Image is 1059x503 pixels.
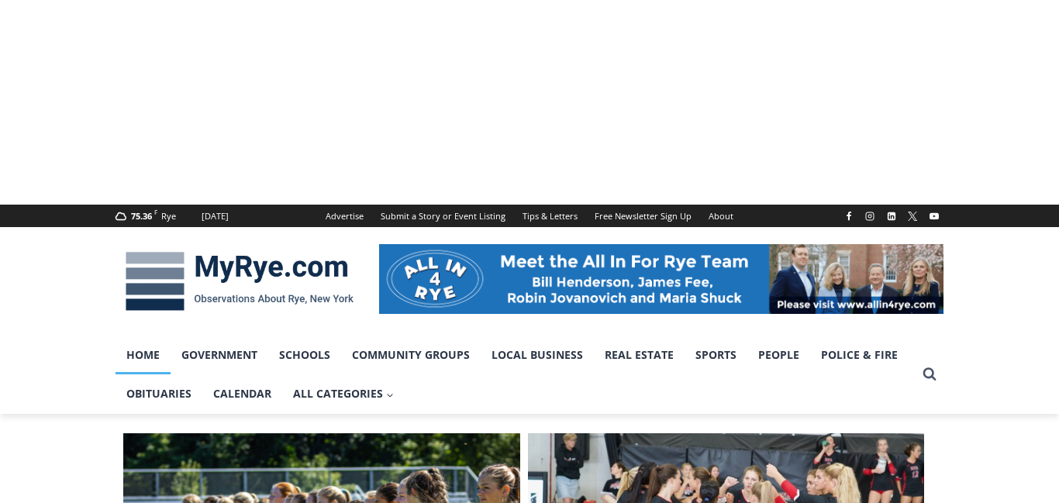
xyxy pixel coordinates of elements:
[116,336,916,414] nav: Primary Navigation
[903,207,922,226] a: X
[481,336,594,374] a: Local Business
[171,336,268,374] a: Government
[372,205,514,227] a: Submit a Story or Event Listing
[131,210,152,222] span: 75.36
[861,207,879,226] a: Instagram
[685,336,747,374] a: Sports
[882,207,901,226] a: Linkedin
[282,374,405,413] a: All Categories
[317,205,742,227] nav: Secondary Navigation
[594,336,685,374] a: Real Estate
[154,208,157,216] span: F
[161,209,176,223] div: Rye
[586,205,700,227] a: Free Newsletter Sign Up
[317,205,372,227] a: Advertise
[810,336,909,374] a: Police & Fire
[700,205,742,227] a: About
[747,336,810,374] a: People
[116,241,364,322] img: MyRye.com
[341,336,481,374] a: Community Groups
[379,244,943,314] img: All in for Rye
[202,209,229,223] div: [DATE]
[925,207,943,226] a: YouTube
[514,205,586,227] a: Tips & Letters
[202,374,282,413] a: Calendar
[268,336,341,374] a: Schools
[840,207,858,226] a: Facebook
[116,374,202,413] a: Obituaries
[293,385,394,402] span: All Categories
[916,360,943,388] button: View Search Form
[116,336,171,374] a: Home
